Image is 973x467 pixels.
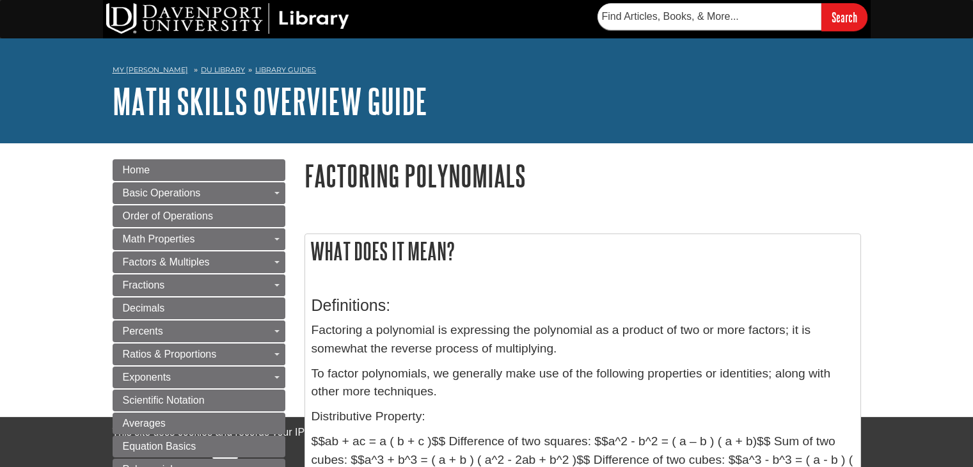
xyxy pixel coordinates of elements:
[123,257,210,267] span: Factors & Multiples
[113,159,285,181] a: Home
[305,159,861,192] h1: Factoring Polynomials
[113,344,285,365] a: Ratios & Proportions
[123,395,205,406] span: Scientific Notation
[123,349,217,360] span: Ratios & Proportions
[113,251,285,273] a: Factors & Multiples
[113,81,427,121] a: Math Skills Overview Guide
[305,234,860,268] h2: What does it mean?
[597,3,867,31] form: Searches DU Library's articles, books, and more
[821,3,867,31] input: Search
[123,210,213,221] span: Order of Operations
[201,65,245,74] a: DU Library
[113,228,285,250] a: Math Properties
[113,65,188,75] a: My [PERSON_NAME]
[113,390,285,411] a: Scientific Notation
[123,326,163,336] span: Percents
[123,187,201,198] span: Basic Operations
[113,321,285,342] a: Percents
[113,297,285,319] a: Decimals
[123,372,171,383] span: Exponents
[312,321,854,358] p: Factoring a polynomial is expressing the polynomial as a product of two or more factors; it is so...
[255,65,316,74] a: Library Guides
[113,413,285,434] a: Averages
[113,61,861,82] nav: breadcrumb
[106,3,349,34] img: DU Library
[113,182,285,204] a: Basic Operations
[113,367,285,388] a: Exponents
[312,408,854,426] p: Distributive Property:
[113,205,285,227] a: Order of Operations
[312,365,854,402] p: To factor polynomials, we generally make use of the following properties or identities; along wit...
[312,296,854,315] h3: Definitions:
[113,436,285,457] a: Equation Basics
[123,303,165,313] span: Decimals
[123,418,166,429] span: Averages
[123,280,165,290] span: Fractions
[113,274,285,296] a: Fractions
[123,441,196,452] span: Equation Basics
[123,164,150,175] span: Home
[123,233,195,244] span: Math Properties
[597,3,821,30] input: Find Articles, Books, & More...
